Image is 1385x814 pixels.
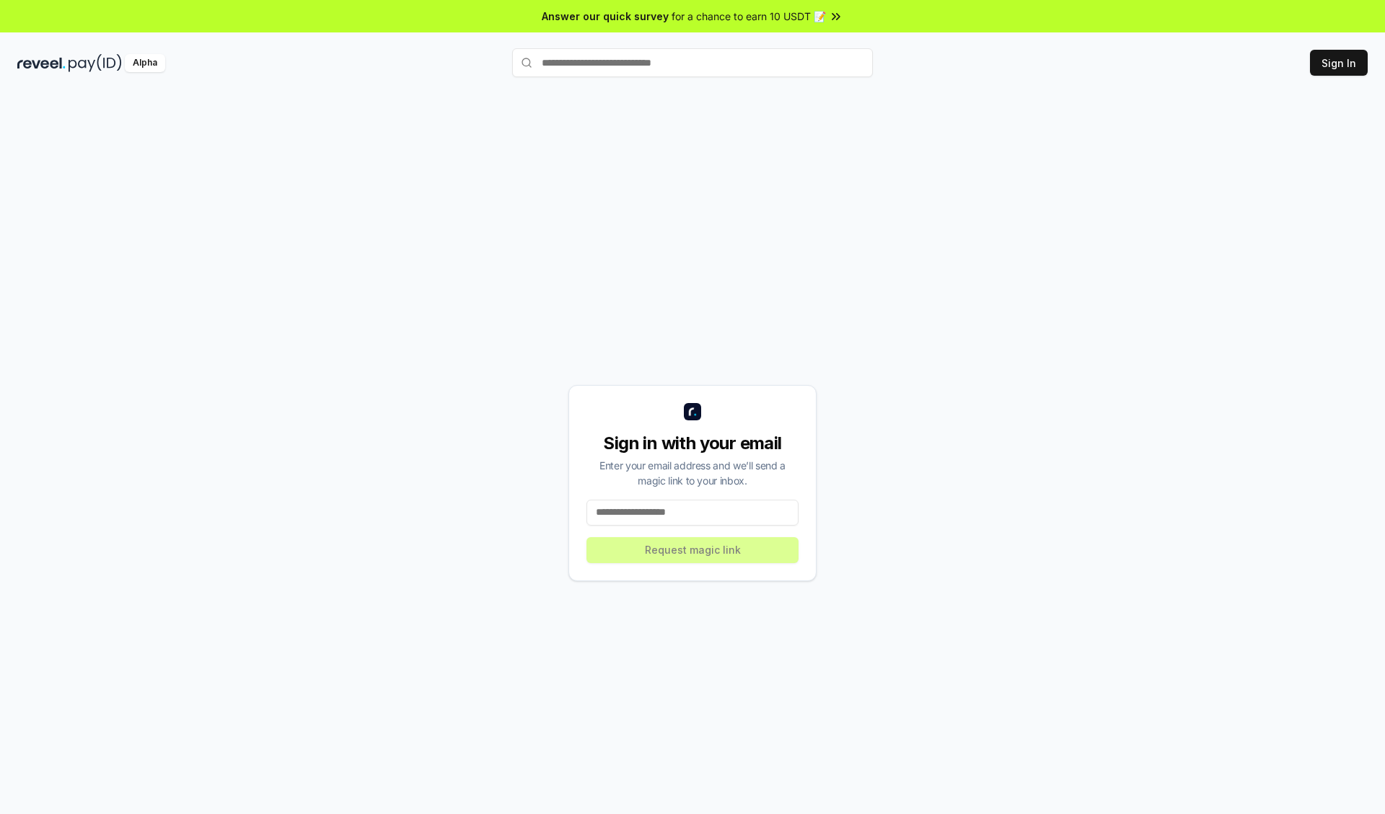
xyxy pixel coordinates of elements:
div: Alpha [125,54,165,72]
div: Enter your email address and we’ll send a magic link to your inbox. [586,458,799,488]
span: Answer our quick survey [542,9,669,24]
img: logo_small [684,403,701,420]
img: pay_id [69,54,122,72]
img: reveel_dark [17,54,66,72]
span: for a chance to earn 10 USDT 📝 [672,9,826,24]
div: Sign in with your email [586,432,799,455]
button: Sign In [1310,50,1368,76]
